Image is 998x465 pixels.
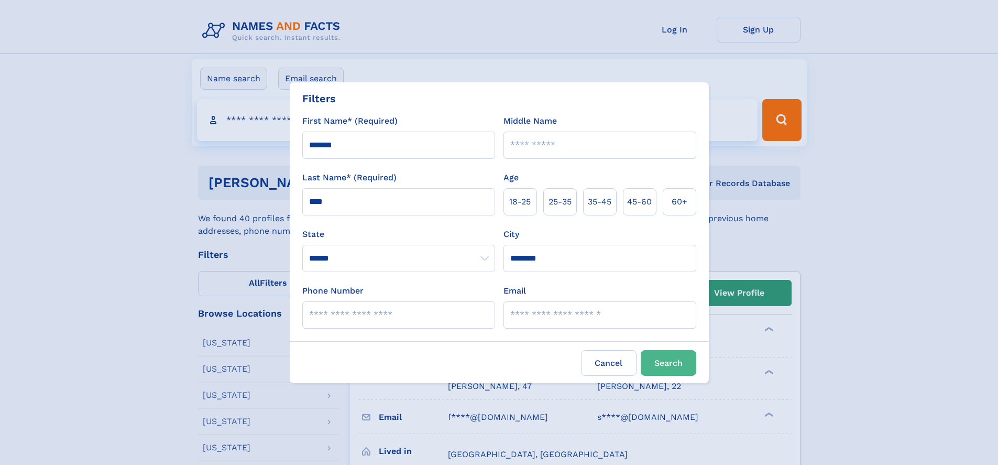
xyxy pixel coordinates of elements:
[503,285,526,297] label: Email
[509,196,531,208] span: 18‑25
[549,196,572,208] span: 25‑35
[302,228,495,241] label: State
[302,91,336,106] div: Filters
[641,350,696,376] button: Search
[627,196,652,208] span: 45‑60
[581,350,637,376] label: Cancel
[503,171,519,184] label: Age
[302,285,364,297] label: Phone Number
[672,196,687,208] span: 60+
[302,115,398,127] label: First Name* (Required)
[588,196,611,208] span: 35‑45
[503,228,519,241] label: City
[503,115,557,127] label: Middle Name
[302,171,397,184] label: Last Name* (Required)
